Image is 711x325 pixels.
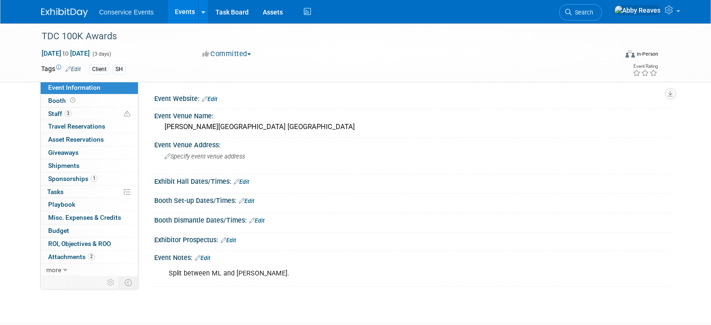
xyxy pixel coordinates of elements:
[119,276,138,289] td: Toggle Event Tabs
[41,198,138,211] a: Playbook
[41,120,138,133] a: Travel Reservations
[65,66,81,72] a: Edit
[89,65,109,74] div: Client
[154,174,670,187] div: Exhibit Hall Dates/Times:
[41,8,88,17] img: ExhibitDay
[239,198,254,204] a: Edit
[48,214,121,221] span: Misc. Expenses & Credits
[41,173,138,185] a: Sponsorships1
[41,94,138,107] a: Booth
[154,233,670,245] div: Exhibitor Prospectus:
[61,50,70,57] span: to
[41,186,138,198] a: Tasks
[41,81,138,94] a: Event Information
[88,253,95,260] span: 2
[48,175,98,182] span: Sponsorships
[567,49,658,63] div: Event Format
[38,28,606,45] div: TDC 100K Awards
[154,251,670,263] div: Event Notes:
[48,97,77,104] span: Booth
[41,146,138,159] a: Giveaways
[113,65,126,74] div: SH
[68,97,77,104] span: Booth not reserved yet
[41,224,138,237] a: Budget
[41,108,138,120] a: Staff3
[162,264,570,283] div: Split between ML and [PERSON_NAME].
[48,84,101,91] span: Event Information
[124,110,130,118] span: Potential Scheduling Conflict -- at least one attendee is tagged in another overlapping event.
[154,194,670,206] div: Booth Set-up Dates/Times:
[48,227,69,234] span: Budget
[572,9,593,16] span: Search
[103,276,119,289] td: Personalize Event Tab Strip
[48,110,72,117] span: Staff
[154,213,670,225] div: Booth Dismantle Dates/Times:
[614,5,661,15] img: Abby Reaves
[199,49,255,59] button: Committed
[154,92,670,104] div: Event Website:
[41,159,138,172] a: Shipments
[48,240,111,247] span: ROI, Objectives & ROO
[91,175,98,182] span: 1
[154,109,670,121] div: Event Venue Name:
[559,4,602,21] a: Search
[632,64,658,69] div: Event Rating
[41,238,138,250] a: ROI, Objectives & ROO
[41,264,138,276] a: more
[41,133,138,146] a: Asset Reservations
[636,51,658,58] div: In-Person
[48,162,79,169] span: Shipments
[47,188,64,195] span: Tasks
[154,138,670,150] div: Event Venue Address:
[48,123,105,130] span: Travel Reservations
[41,211,138,224] a: Misc. Expenses & Credits
[48,253,95,260] span: Attachments
[202,96,217,102] a: Edit
[249,217,265,224] a: Edit
[48,201,75,208] span: Playbook
[48,136,104,143] span: Asset Reservations
[48,149,79,156] span: Giveaways
[41,64,81,75] td: Tags
[65,110,72,117] span: 3
[165,153,245,160] span: Specify event venue address
[195,255,210,261] a: Edit
[161,120,663,134] div: [PERSON_NAME][GEOGRAPHIC_DATA] [GEOGRAPHIC_DATA]
[234,179,249,185] a: Edit
[41,251,138,263] a: Attachments2
[41,49,90,58] span: [DATE] [DATE]
[625,50,635,58] img: Format-Inperson.png
[46,266,61,274] span: more
[99,8,154,16] span: Conservice Events
[221,237,236,244] a: Edit
[92,51,111,57] span: (3 days)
